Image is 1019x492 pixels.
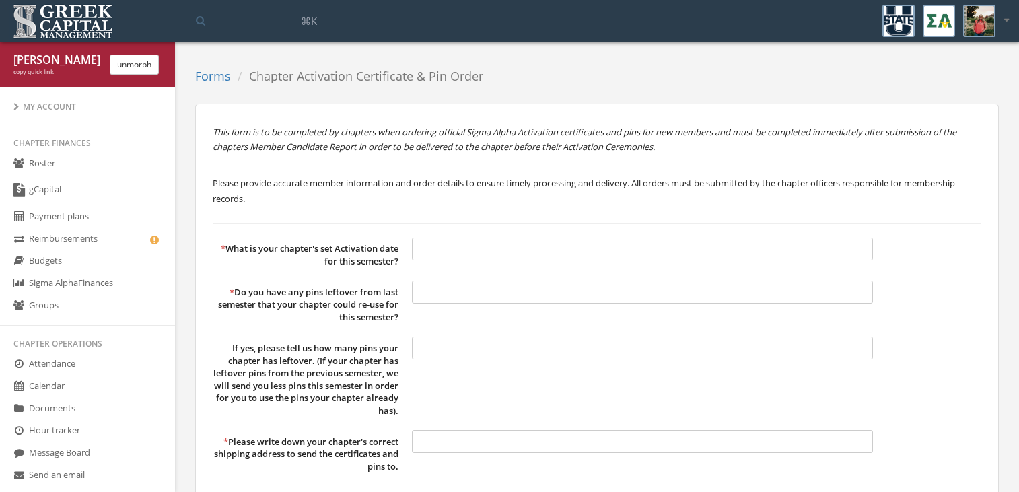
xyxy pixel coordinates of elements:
[213,342,398,417] span: If yes, please tell us how many pins your chapter has leftover. (If your chapter has leftover pin...
[213,242,398,267] span: What is your chapter's set Activation date for this semester?
[213,126,956,153] em: This form is to be completed by chapters when ordering official Sigma Alpha Activation certificat...
[13,68,100,77] div: copy quick link
[110,55,159,75] button: unmorph
[213,286,398,324] span: Do you have any pins leftover from last semester that your chapter could re-use for this semester?
[231,68,483,85] li: Chapter Activation Certificate & Pin Order
[195,68,231,84] a: Forms
[301,14,317,28] span: ⌘K
[13,52,100,68] div: [PERSON_NAME] Price
[13,101,162,112] div: My Account
[213,435,398,473] span: Please write down your chapter's correct shipping address to send the certificates and pins to.
[213,176,981,205] p: Please provide accurate member information and order details to ensure timely processing and deli...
